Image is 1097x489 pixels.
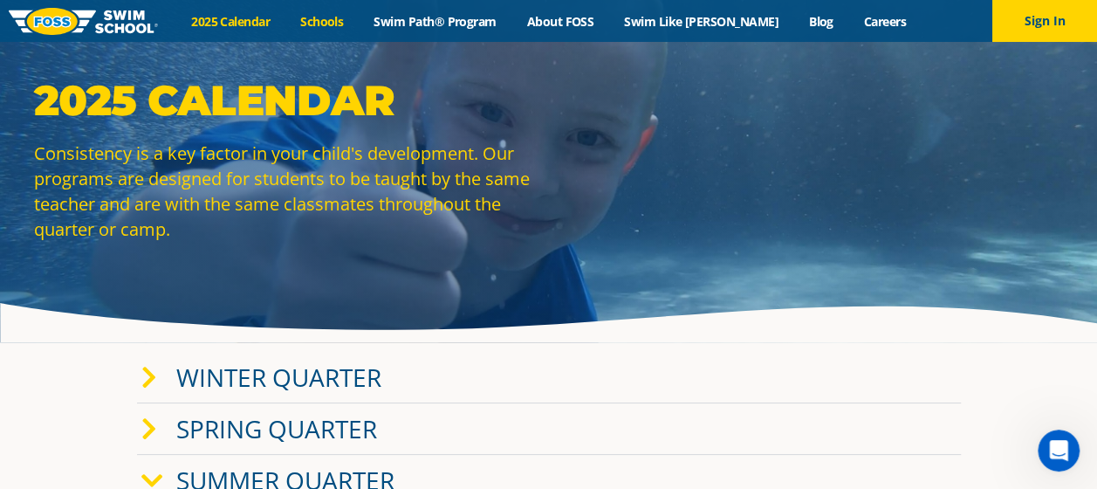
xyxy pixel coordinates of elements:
a: Winter Quarter [176,361,381,394]
a: 2025 Calendar [176,13,285,30]
strong: 2025 Calendar [34,75,394,126]
a: Spring Quarter [176,412,377,445]
a: Swim Like [PERSON_NAME] [609,13,794,30]
a: About FOSS [511,13,609,30]
img: FOSS Swim School Logo [9,8,158,35]
iframe: Intercom live chat [1038,430,1080,472]
a: Careers [848,13,921,30]
p: Consistency is a key factor in your child's development. Our programs are designed for students t... [34,141,540,242]
a: Blog [793,13,848,30]
a: Swim Path® Program [359,13,511,30]
a: Schools [285,13,359,30]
